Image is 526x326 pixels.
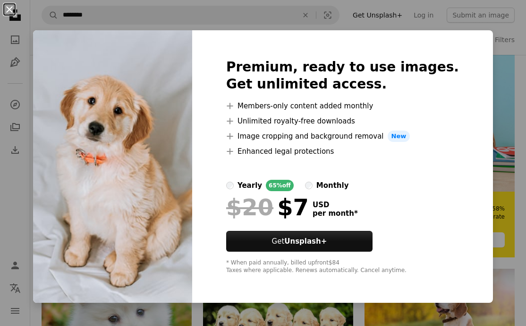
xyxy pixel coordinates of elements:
[305,182,313,189] input: monthly
[226,146,459,157] li: Enhanced legal protections
[226,59,459,93] h2: Premium, ready to use images. Get unlimited access.
[313,201,358,209] span: USD
[226,195,273,220] span: $20
[226,182,234,189] input: yearly65%off
[226,100,459,112] li: Members-only content added monthly
[226,231,373,252] button: GetUnsplash+
[266,180,294,191] div: 65% off
[226,195,309,220] div: $7
[226,115,459,127] li: Unlimited royalty-free downloads
[284,237,327,246] strong: Unsplash+
[388,131,410,142] span: New
[316,180,349,191] div: monthly
[313,209,358,218] span: per month *
[226,259,459,274] div: * When paid annually, billed upfront $84 Taxes where applicable. Renews automatically. Cancel any...
[226,131,459,142] li: Image cropping and background removal
[238,180,262,191] div: yearly
[33,30,192,303] img: premium_photo-1694819488591-a43907d1c5cc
